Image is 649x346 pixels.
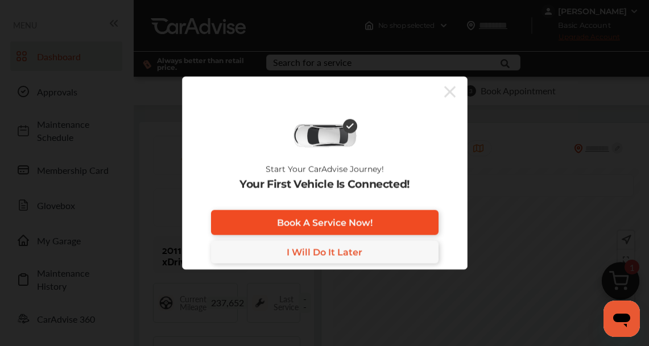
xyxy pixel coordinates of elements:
p: Start Your CarAdvise Journey! [266,165,384,174]
a: I Will Do It Later [211,241,439,264]
a: Book A Service Now! [211,210,439,235]
p: Your First Vehicle Is Connected! [239,178,410,191]
span: I Will Do It Later [287,247,362,257]
iframe: Button to launch messaging window [603,301,640,337]
img: diagnose-vehicle.c84bcb0a.svg [292,123,357,148]
span: Book A Service Now! [277,217,373,228]
img: check-icon.521c8815.svg [343,119,357,134]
